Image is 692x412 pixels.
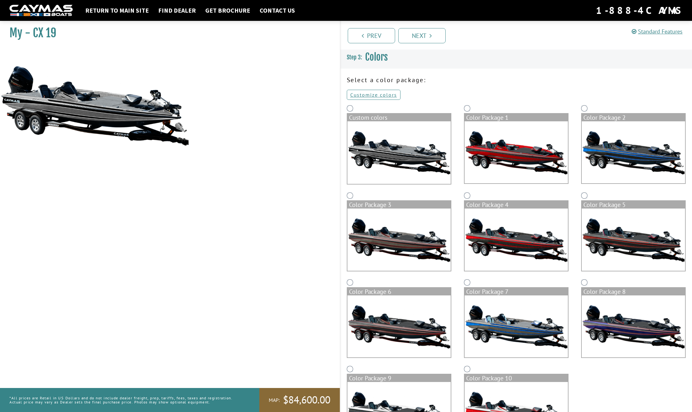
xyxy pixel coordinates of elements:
[465,114,568,121] div: Color Package 1
[398,28,446,43] a: Next
[82,6,152,15] a: Return to main site
[347,201,451,209] div: Color Package 3
[259,388,340,412] a: MAP:$84,600.00
[9,26,324,40] h1: My - CX 19
[9,5,73,16] img: white-logo-c9c8dbefe5ff5ceceb0f0178aa75bf4bb51f6bca0971e226c86eb53dfe498488.png
[347,121,451,184] img: cx-Base-Layer.png
[347,374,451,382] div: Color Package 9
[582,209,685,270] img: color_package_306.png
[465,201,568,209] div: Color Package 4
[348,28,395,43] a: Prev
[347,90,400,100] a: Customize colors
[347,295,451,357] img: color_package_307.png
[202,6,253,15] a: Get Brochure
[596,3,683,17] div: 1-888-4CAYMAS
[9,393,245,407] p: *All prices are Retail in US Dollars and do not include dealer freight, prep, tariffs, fees, taxe...
[465,295,568,357] img: color_package_308.png
[283,393,330,407] span: $84,600.00
[269,397,280,403] span: MAP:
[155,6,199,15] a: Find Dealer
[465,121,568,183] img: color_package_302.png
[632,28,683,35] a: Standard Features
[347,288,451,295] div: Color Package 6
[582,114,685,121] div: Color Package 2
[347,75,686,85] p: Select a color package:
[582,121,685,183] img: color_package_303.png
[582,201,685,209] div: Color Package 5
[465,374,568,382] div: Color Package 10
[347,114,451,121] div: Custom colors
[582,288,685,295] div: Color Package 8
[582,295,685,357] img: color_package_309.png
[465,209,568,270] img: color_package_305.png
[256,6,298,15] a: Contact Us
[465,288,568,295] div: Color Package 7
[347,209,451,270] img: color_package_304.png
